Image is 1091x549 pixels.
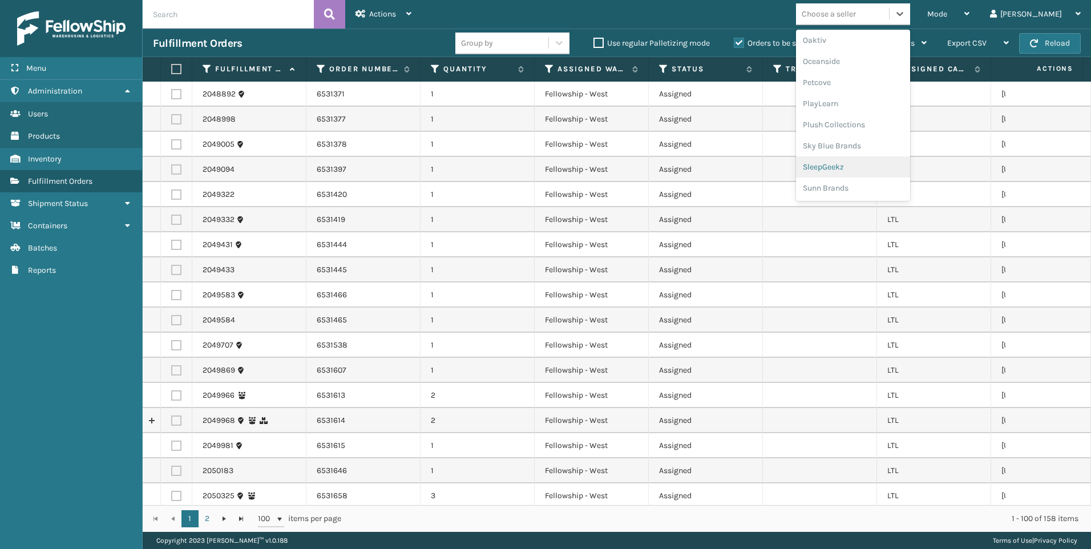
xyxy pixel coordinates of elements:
[649,333,763,358] td: Assigned
[535,132,649,157] td: Fellowship - West
[306,458,421,483] td: 6531646
[649,107,763,132] td: Assigned
[535,308,649,333] td: Fellowship - West
[233,510,250,527] a: Go to the last page
[306,333,421,358] td: 6531538
[649,232,763,257] td: Assigned
[17,11,126,46] img: logo
[877,458,991,483] td: LTL
[649,282,763,308] td: Assigned
[306,132,421,157] td: 6531378
[535,82,649,107] td: Fellowship - West
[421,132,535,157] td: 1
[649,182,763,207] td: Assigned
[28,109,48,119] span: Users
[156,532,288,549] p: Copyright 2023 [PERSON_NAME]™ v 1.0.188
[593,38,710,48] label: Use regular Palletizing mode
[877,483,991,508] td: LTL
[877,82,991,107] td: LTL
[258,513,275,524] span: 100
[535,408,649,433] td: Fellowship - West
[672,64,741,74] label: Status
[203,465,233,477] a: 2050183
[877,107,991,132] td: LTL
[28,131,60,141] span: Products
[649,82,763,107] td: Assigned
[649,408,763,433] td: Assigned
[877,157,991,182] td: LTL
[877,333,991,358] td: LTL
[535,257,649,282] td: Fellowship - West
[203,490,235,502] a: 2050325
[421,107,535,132] td: 1
[649,207,763,232] td: Assigned
[421,282,535,308] td: 1
[237,514,246,523] span: Go to the last page
[306,157,421,182] td: 6531397
[796,135,910,156] div: Sky Blue Brands
[421,207,535,232] td: 1
[877,207,991,232] td: LTL
[329,64,398,74] label: Order Number
[306,232,421,257] td: 6531444
[421,333,535,358] td: 1
[927,9,947,19] span: Mode
[993,536,1032,544] a: Terms of Use
[443,64,512,74] label: Quantity
[306,282,421,308] td: 6531466
[306,483,421,508] td: 6531658
[535,107,649,132] td: Fellowship - West
[421,358,535,383] td: 1
[535,483,649,508] td: Fellowship - West
[535,207,649,232] td: Fellowship - West
[28,243,57,253] span: Batches
[215,64,284,74] label: Fulfillment Order Id
[796,114,910,135] div: Plush Collections
[535,333,649,358] td: Fellowship - West
[220,514,229,523] span: Go to the next page
[877,282,991,308] td: LTL
[258,510,341,527] span: items per page
[357,513,1078,524] div: 1 - 100 of 158 items
[796,51,910,72] div: Oceanside
[421,483,535,508] td: 3
[421,408,535,433] td: 2
[877,308,991,333] td: LTL
[306,82,421,107] td: 6531371
[796,72,910,93] div: Petcove
[535,282,649,308] td: Fellowship - West
[199,510,216,527] a: 2
[421,383,535,408] td: 2
[421,182,535,207] td: 1
[203,139,235,150] a: 2049005
[203,440,233,451] a: 2049981
[203,390,235,401] a: 2049966
[877,358,991,383] td: LTL
[535,358,649,383] td: Fellowship - West
[306,408,421,433] td: 6531614
[649,132,763,157] td: Assigned
[203,214,235,225] a: 2049332
[203,365,235,376] a: 2049869
[535,383,649,408] td: Fellowship - West
[306,107,421,132] td: 6531377
[421,157,535,182] td: 1
[306,182,421,207] td: 6531420
[421,433,535,458] td: 1
[203,314,235,326] a: 2049584
[877,257,991,282] td: LTL
[649,257,763,282] td: Assigned
[535,458,649,483] td: Fellowship - West
[421,257,535,282] td: 1
[203,88,236,100] a: 2048892
[181,510,199,527] a: 1
[306,383,421,408] td: 6531613
[535,182,649,207] td: Fellowship - West
[28,86,82,96] span: Administration
[306,358,421,383] td: 6531607
[796,93,910,114] div: PlayLearn
[421,232,535,257] td: 1
[28,265,56,275] span: Reports
[649,358,763,383] td: Assigned
[461,37,493,49] div: Group by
